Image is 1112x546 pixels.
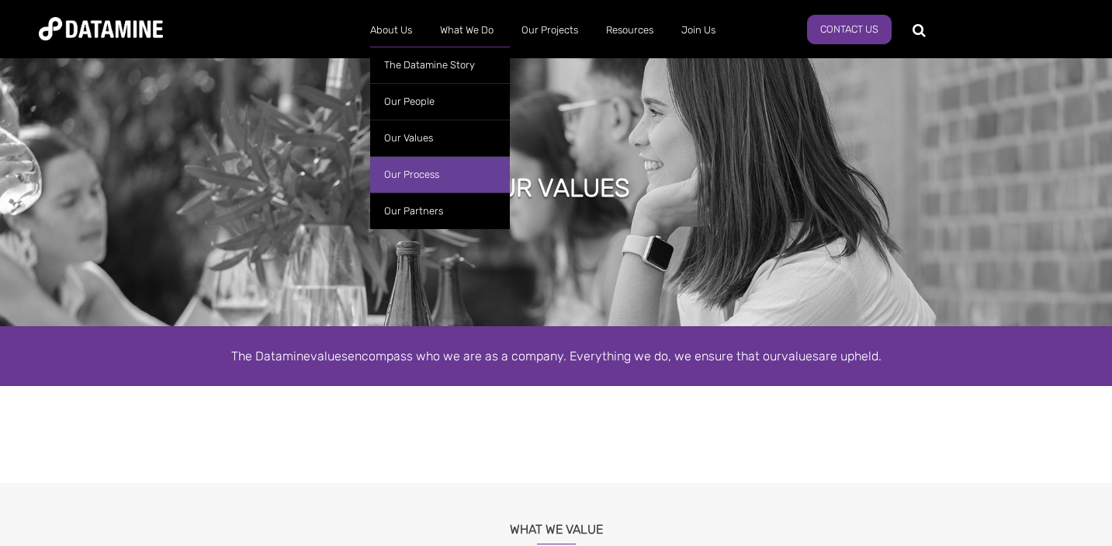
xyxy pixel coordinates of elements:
span: are upheld. [819,349,882,363]
a: The Datamine Story [370,47,510,83]
a: About Us [356,10,426,50]
a: Our Values [370,120,510,156]
a: Join Us [667,10,729,50]
a: Our People [370,83,510,120]
span: encompass who we are as a company. Everything we do, we ensure that our [348,349,781,363]
h3: What We Value [102,503,1010,544]
h1: OUR VALUES [483,171,630,205]
a: Contact Us [807,15,892,44]
a: Resources [592,10,667,50]
span: values [310,349,348,363]
span: The Datamine [231,349,310,363]
a: Our Projects [508,10,592,50]
a: What We Do [426,10,508,50]
a: Our Process [370,156,510,193]
img: Datamine [39,17,163,40]
a: Our Partners [370,193,510,229]
span: values [781,349,819,363]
